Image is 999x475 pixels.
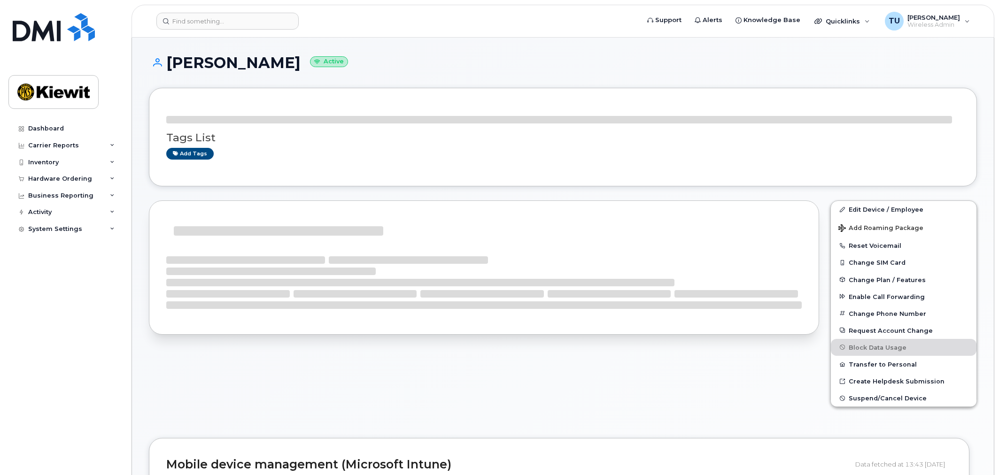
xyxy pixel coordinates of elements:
button: Block Data Usage [831,339,976,356]
button: Suspend/Cancel Device [831,390,976,406]
a: Create Helpdesk Submission [831,373,976,390]
span: Change Plan / Features [849,276,926,283]
h3: Tags List [166,132,960,144]
button: Transfer to Personal [831,356,976,373]
button: Change SIM Card [831,254,976,271]
div: Data fetched at 13:43 [DATE] [855,455,952,473]
h1: [PERSON_NAME] [149,54,977,71]
button: Reset Voicemail [831,237,976,254]
a: Add tags [166,148,214,160]
h2: Mobile device management (Microsoft Intune) [166,458,848,471]
button: Add Roaming Package [831,218,976,237]
button: Request Account Change [831,322,976,339]
button: Change Plan / Features [831,271,976,288]
span: Suspend/Cancel Device [849,395,927,402]
span: Add Roaming Package [838,224,923,233]
a: Edit Device / Employee [831,201,976,218]
button: Change Phone Number [831,305,976,322]
span: Enable Call Forwarding [849,293,925,300]
button: Enable Call Forwarding [831,288,976,305]
small: Active [310,56,348,67]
